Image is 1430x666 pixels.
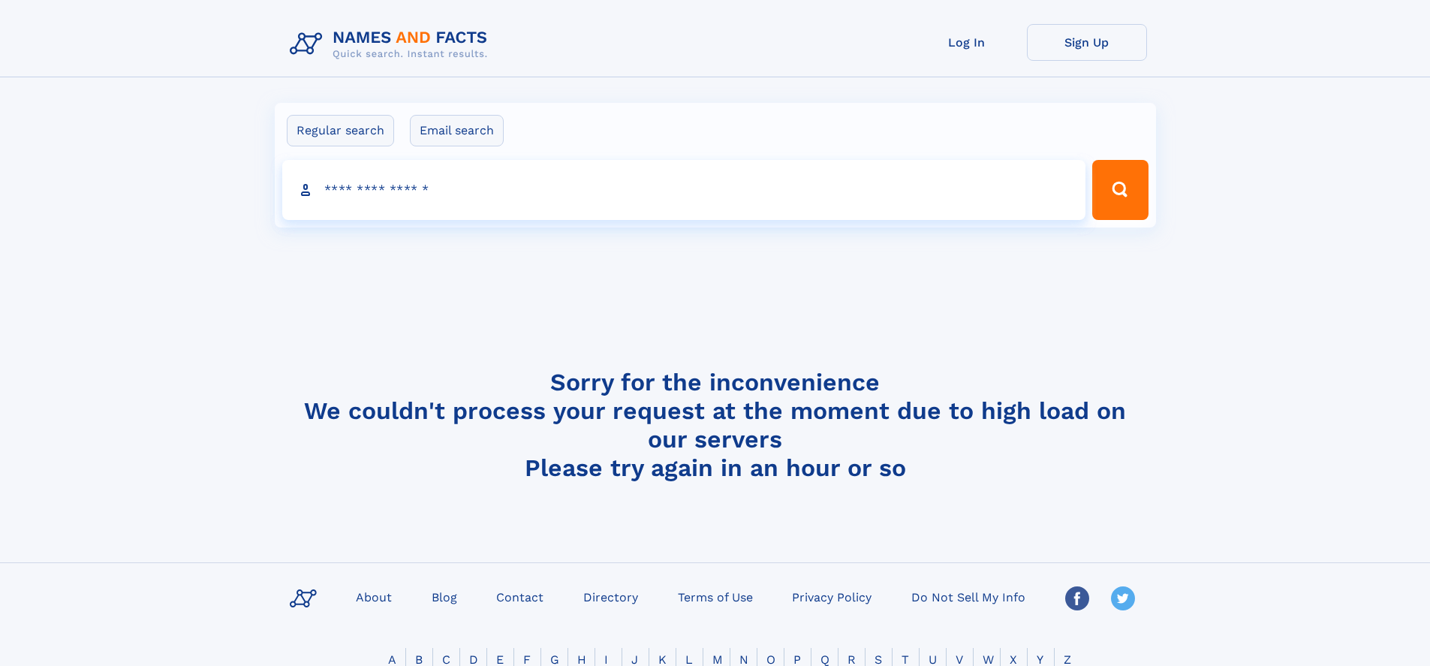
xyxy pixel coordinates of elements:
img: Logo Names and Facts [284,24,500,65]
input: search input [282,160,1086,220]
label: Email search [410,115,504,146]
label: Regular search [287,115,394,146]
a: Do Not Sell My Info [905,586,1031,607]
a: About [350,586,398,607]
a: Contact [490,586,549,607]
img: Twitter [1111,586,1135,610]
a: Directory [577,586,644,607]
h4: Sorry for the inconvenience We couldn't process your request at the moment due to high load on ou... [284,368,1147,482]
img: Facebook [1065,586,1089,610]
a: Log In [907,24,1027,61]
a: Privacy Policy [786,586,878,607]
button: Search Button [1092,160,1148,220]
a: Terms of Use [672,586,759,607]
a: Blog [426,586,463,607]
a: Sign Up [1027,24,1147,61]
